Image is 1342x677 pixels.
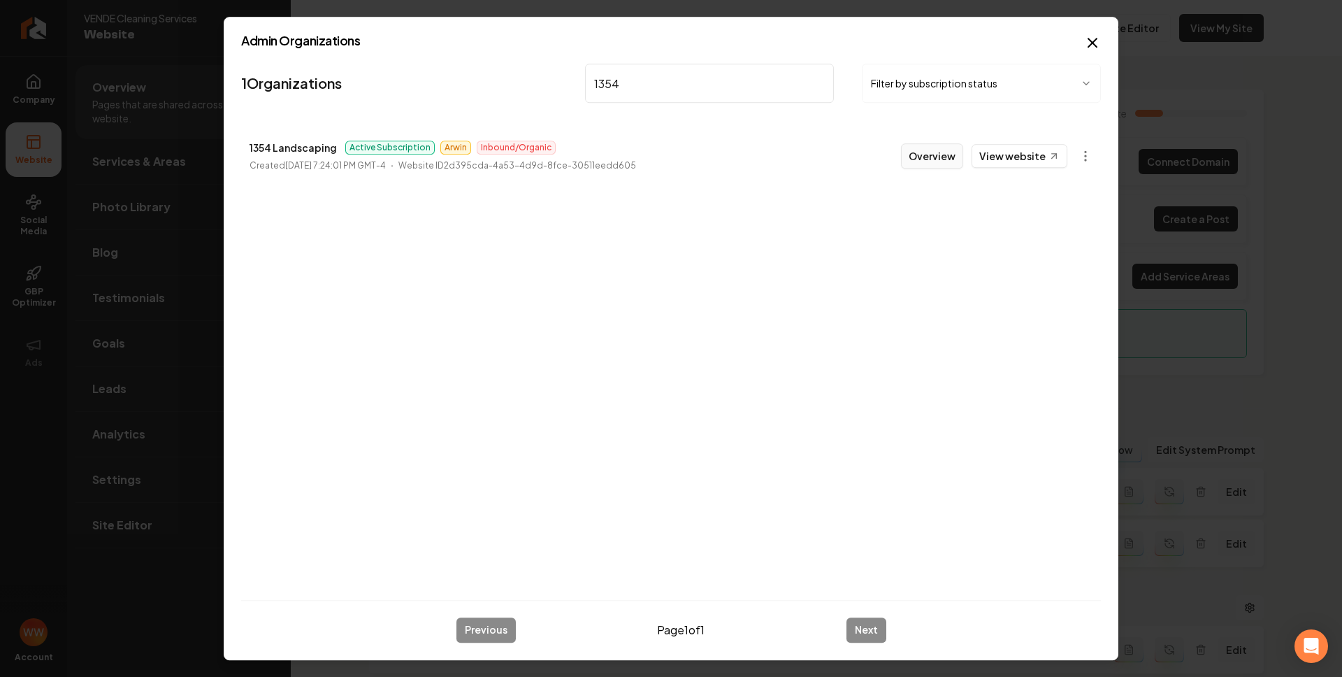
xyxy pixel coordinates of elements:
span: Active Subscription [345,141,435,155]
a: 1Organizations [241,73,342,93]
h2: Admin Organizations [241,34,1101,47]
input: Search by name or ID [585,64,834,103]
time: [DATE] 7:24:01 PM GMT-4 [285,160,386,171]
p: 1354 Landscaping [250,139,337,156]
button: Overview [901,143,963,169]
a: View website [972,144,1067,168]
span: Arwin [440,141,471,155]
p: Website ID 2d395cda-4a53-4d9d-8fce-30511eedd605 [398,159,636,173]
span: Inbound/Organic [477,141,556,155]
span: Page 1 of 1 [657,622,705,639]
p: Created [250,159,386,173]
